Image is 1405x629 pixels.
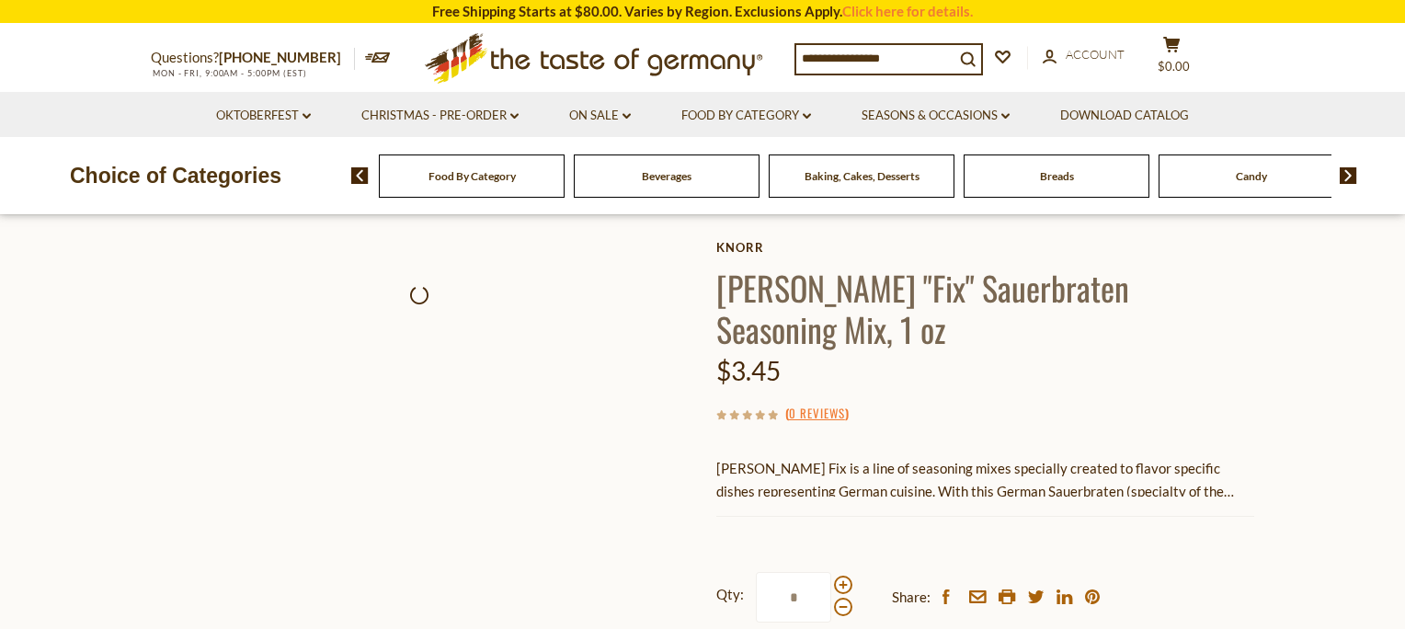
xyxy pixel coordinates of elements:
[569,106,631,126] a: On Sale
[805,169,920,183] a: Baking, Cakes, Desserts
[1144,36,1199,82] button: $0.00
[1040,169,1074,183] a: Breads
[216,106,311,126] a: Oktoberfest
[892,586,931,609] span: Share:
[862,106,1010,126] a: Seasons & Occasions
[1158,59,1190,74] span: $0.00
[151,68,307,78] span: MON - FRI, 9:00AM - 5:00PM (EST)
[716,267,1254,349] h1: [PERSON_NAME] "Fix" Sauerbraten Seasoning Mix, 1 oz
[789,404,845,424] a: 0 Reviews
[1340,167,1357,184] img: next arrow
[842,3,973,19] a: Click here for details.
[151,46,355,70] p: Questions?
[361,106,519,126] a: Christmas - PRE-ORDER
[716,583,744,606] strong: Qty:
[351,167,369,184] img: previous arrow
[681,106,811,126] a: Food By Category
[756,572,831,623] input: Qty:
[716,240,1254,255] a: Knorr
[1066,47,1125,62] span: Account
[716,457,1254,503] p: [PERSON_NAME] Fix is a line of seasoning mixes specially created to flavor specific dishes repres...
[1043,45,1125,65] a: Account
[716,355,781,386] span: $3.45
[428,169,516,183] a: Food By Category
[219,49,341,65] a: [PHONE_NUMBER]
[1236,169,1267,183] a: Candy
[785,404,849,422] span: ( )
[642,169,691,183] a: Beverages
[1060,106,1189,126] a: Download Catalog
